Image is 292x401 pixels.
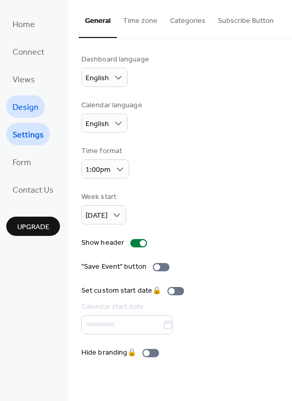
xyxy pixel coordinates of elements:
div: "Save Event" button [81,261,147,272]
a: Home [6,12,41,35]
span: Settings [13,127,44,143]
div: Calendar language [81,100,142,111]
div: Time format [81,146,127,157]
a: Design [6,95,45,118]
span: Contact Us [13,182,54,198]
a: Settings [6,123,50,145]
div: Week start [81,192,124,203]
a: Connect [6,40,51,62]
div: Show header [81,237,124,248]
span: Upgrade [17,222,50,233]
a: Form [6,151,38,173]
span: Connect [13,44,44,60]
span: Home [13,17,35,33]
button: Upgrade [6,217,60,236]
span: English [86,71,109,85]
span: 1:00pm [86,163,111,177]
span: Views [13,72,35,88]
span: Form [13,155,31,171]
span: [DATE] [86,209,107,223]
a: Views [6,68,41,90]
span: English [86,117,109,131]
div: Dashboard language [81,54,149,65]
a: Contact Us [6,178,60,200]
span: Design [13,99,39,116]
